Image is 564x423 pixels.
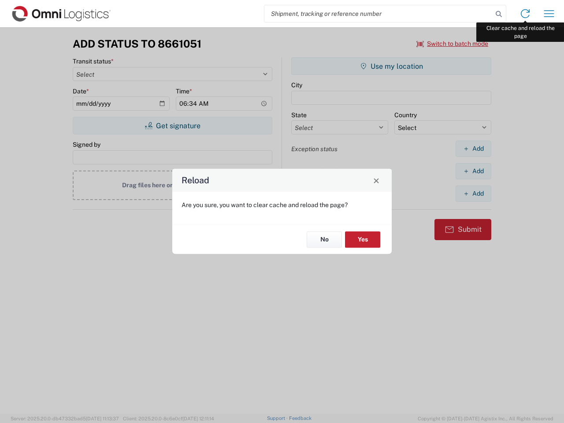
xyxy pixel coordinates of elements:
input: Shipment, tracking or reference number [264,5,493,22]
button: Close [370,174,382,186]
button: Yes [345,231,380,248]
button: No [307,231,342,248]
h4: Reload [182,174,209,187]
p: Are you sure, you want to clear cache and reload the page? [182,201,382,209]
